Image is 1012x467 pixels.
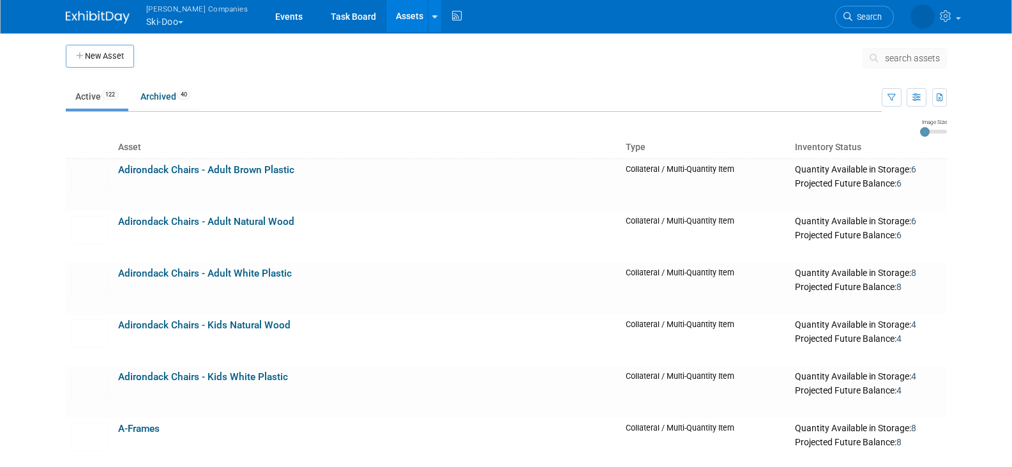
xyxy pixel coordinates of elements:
[896,230,902,240] span: 6
[131,84,200,109] a: Archived40
[795,164,941,176] div: Quantity Available in Storage:
[911,423,916,433] span: 8
[177,90,191,100] span: 40
[118,164,294,176] a: Adirondack Chairs - Adult Brown Plastic
[795,216,941,227] div: Quantity Available in Storage:
[795,227,941,241] div: Projected Future Balance:
[911,164,916,174] span: 6
[118,319,291,331] a: Adirondack Chairs - Kids Natural Wood
[852,12,882,22] span: Search
[621,366,790,418] td: Collateral / Multi-Quantity Item
[795,371,941,383] div: Quantity Available in Storage:
[911,268,916,278] span: 8
[835,6,894,28] a: Search
[795,423,941,434] div: Quantity Available in Storage:
[118,371,288,383] a: Adirondack Chairs - Kids White Plastic
[795,331,941,345] div: Projected Future Balance:
[66,45,134,68] button: New Asset
[66,11,130,24] img: ExhibitDay
[920,118,947,126] div: Image Size
[621,211,790,263] td: Collateral / Multi-Quantity Item
[113,137,621,158] th: Asset
[66,84,128,109] a: Active122
[910,4,935,29] img: Stephanie Johnson
[911,319,916,330] span: 4
[621,158,790,211] td: Collateral / Multi-Quantity Item
[621,137,790,158] th: Type
[118,268,292,279] a: Adirondack Chairs - Adult White Plastic
[896,385,902,395] span: 4
[896,333,902,344] span: 4
[795,319,941,331] div: Quantity Available in Storage:
[911,216,916,226] span: 6
[621,263,790,314] td: Collateral / Multi-Quantity Item
[911,371,916,381] span: 4
[795,268,941,279] div: Quantity Available in Storage:
[795,176,941,190] div: Projected Future Balance:
[896,282,902,292] span: 8
[795,434,941,448] div: Projected Future Balance:
[102,90,119,100] span: 122
[118,216,294,227] a: Adirondack Chairs - Adult Natural Wood
[146,2,248,15] span: [PERSON_NAME] Companies
[863,48,947,68] button: search assets
[885,53,940,63] span: search assets
[795,279,941,293] div: Projected Future Balance:
[118,423,160,434] a: A-Frames
[896,437,902,447] span: 8
[896,178,902,188] span: 6
[795,383,941,397] div: Projected Future Balance:
[621,314,790,366] td: Collateral / Multi-Quantity Item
